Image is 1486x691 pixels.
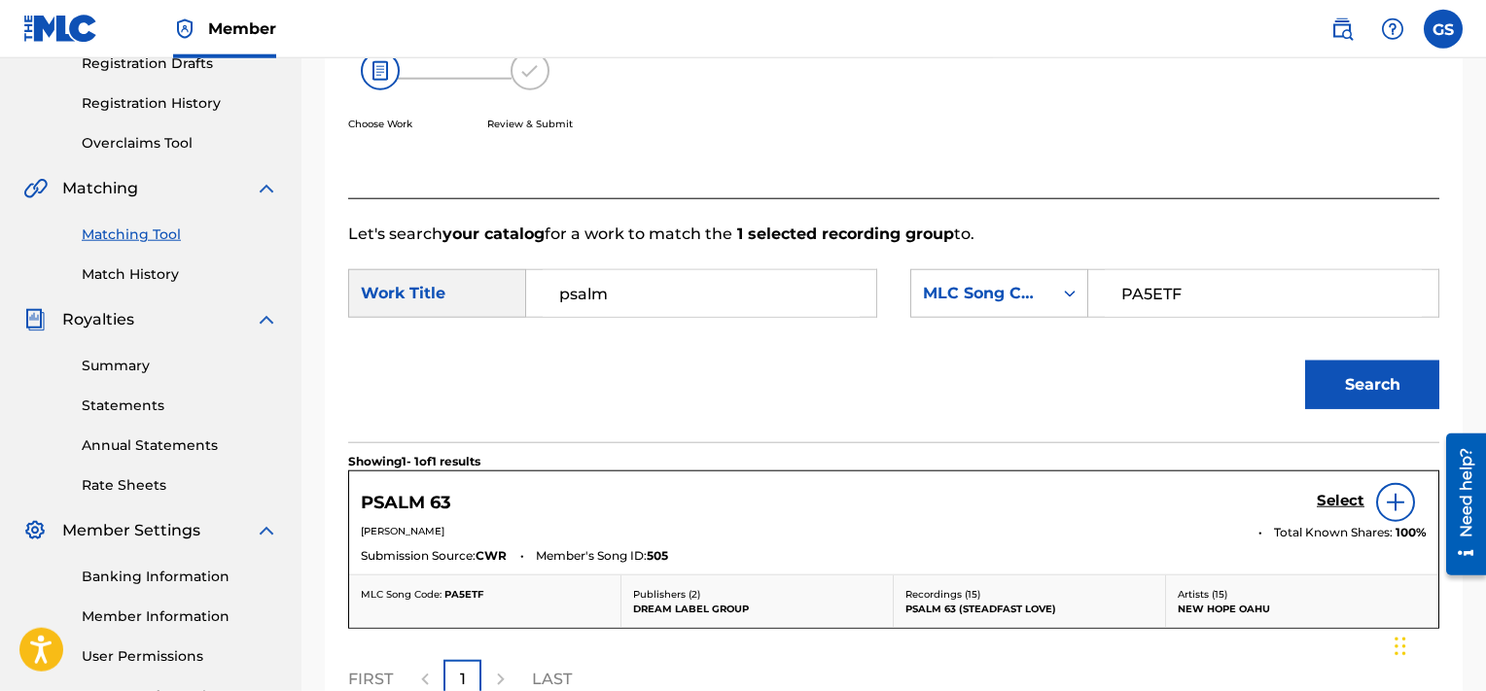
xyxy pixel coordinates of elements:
img: Matching [23,177,48,200]
img: Royalties [23,308,47,331]
img: expand [255,177,278,200]
a: Registration Drafts [82,53,278,74]
a: Summary [82,356,278,376]
div: User Menu [1424,10,1463,49]
div: Help [1373,10,1412,49]
p: FIRST [348,668,393,691]
span: Total Known Shares: [1274,524,1396,541]
h5: PSALM 63 [361,492,451,514]
p: Showing 1 - 1 of 1 results [348,453,480,470]
iframe: Resource Center [1432,424,1486,584]
div: MLC Song Code [923,282,1041,305]
img: expand [255,308,278,331]
img: 26af456c4569493f7445.svg [361,52,400,90]
p: LAST [532,668,572,691]
span: Member's Song ID: [536,547,647,565]
a: Rate Sheets [82,475,278,496]
a: Overclaims Tool [82,133,278,154]
p: PSALM 63 (STEADFAST LOVE) [905,602,1153,616]
span: 505 [647,547,668,565]
span: 100 % [1396,524,1427,541]
span: Member [208,17,276,40]
p: DREAM LABEL GROUP [633,602,881,616]
p: Review & Submit [487,117,573,131]
img: expand [255,519,278,542]
a: Member Information [82,606,278,627]
img: 173f8e8b57e69610e344.svg [511,52,549,90]
p: Choose Work [348,117,412,131]
span: Submission Source: [361,547,476,565]
iframe: Chat Widget [1389,598,1486,691]
img: MLC Logo [23,15,98,43]
a: Registration History [82,93,278,114]
p: Publishers ( 2 ) [633,587,881,602]
p: 1 [460,668,466,691]
a: Statements [82,396,278,416]
img: info [1384,491,1407,514]
span: PA5ETF [444,588,483,601]
span: CWR [476,547,507,565]
img: search [1330,17,1354,41]
a: Annual Statements [82,435,278,456]
strong: 1 selected recording group [732,225,954,243]
a: Banking Information [82,567,278,587]
img: Member Settings [23,519,47,542]
p: Artists ( 15 ) [1178,587,1427,602]
a: Matching Tool [82,225,278,245]
p: NEW HOPE OAHU [1178,602,1427,616]
a: Match History [82,264,278,285]
h5: Select [1317,492,1364,510]
span: MLC Song Code: [361,588,442,601]
span: [PERSON_NAME] [361,525,444,537]
span: Member Settings [62,519,200,542]
span: Royalties [62,308,134,331]
img: Top Rightsholder [173,17,196,41]
div: Drag [1395,617,1406,675]
img: help [1381,17,1404,41]
p: Let's search for a work to match the to. [348,223,1439,246]
p: Recordings ( 15 ) [905,587,1153,602]
span: Matching [62,177,138,200]
button: Search [1305,361,1439,409]
strong: your catalog [442,225,545,243]
a: Public Search [1323,10,1362,49]
form: Search Form [348,246,1439,442]
a: User Permissions [82,646,278,667]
